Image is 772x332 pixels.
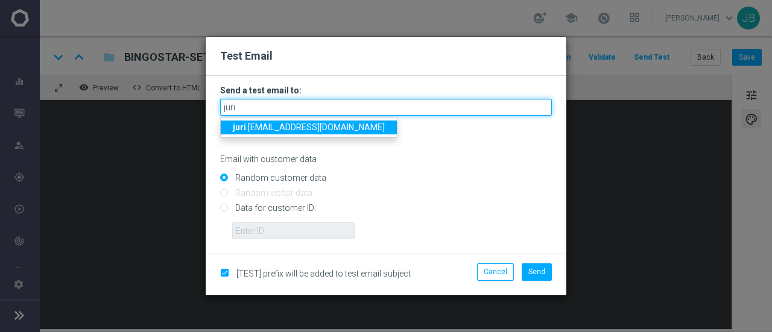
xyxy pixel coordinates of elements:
[528,268,545,276] span: Send
[233,122,246,132] strong: juri
[220,154,552,164] p: Email with customer data
[232,172,326,183] label: Random customer data
[236,269,411,278] span: [TEST] prefix will be added to test email subject
[220,49,552,63] h2: Test Email
[477,263,514,280] button: Cancel
[220,85,552,96] h3: Send a test email to:
[522,263,552,280] button: Send
[233,122,385,132] span: .[EMAIL_ADDRESS][DOMAIN_NAME]
[232,222,355,239] input: Enter ID
[221,121,397,134] a: juri.[EMAIL_ADDRESS][DOMAIN_NAME]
